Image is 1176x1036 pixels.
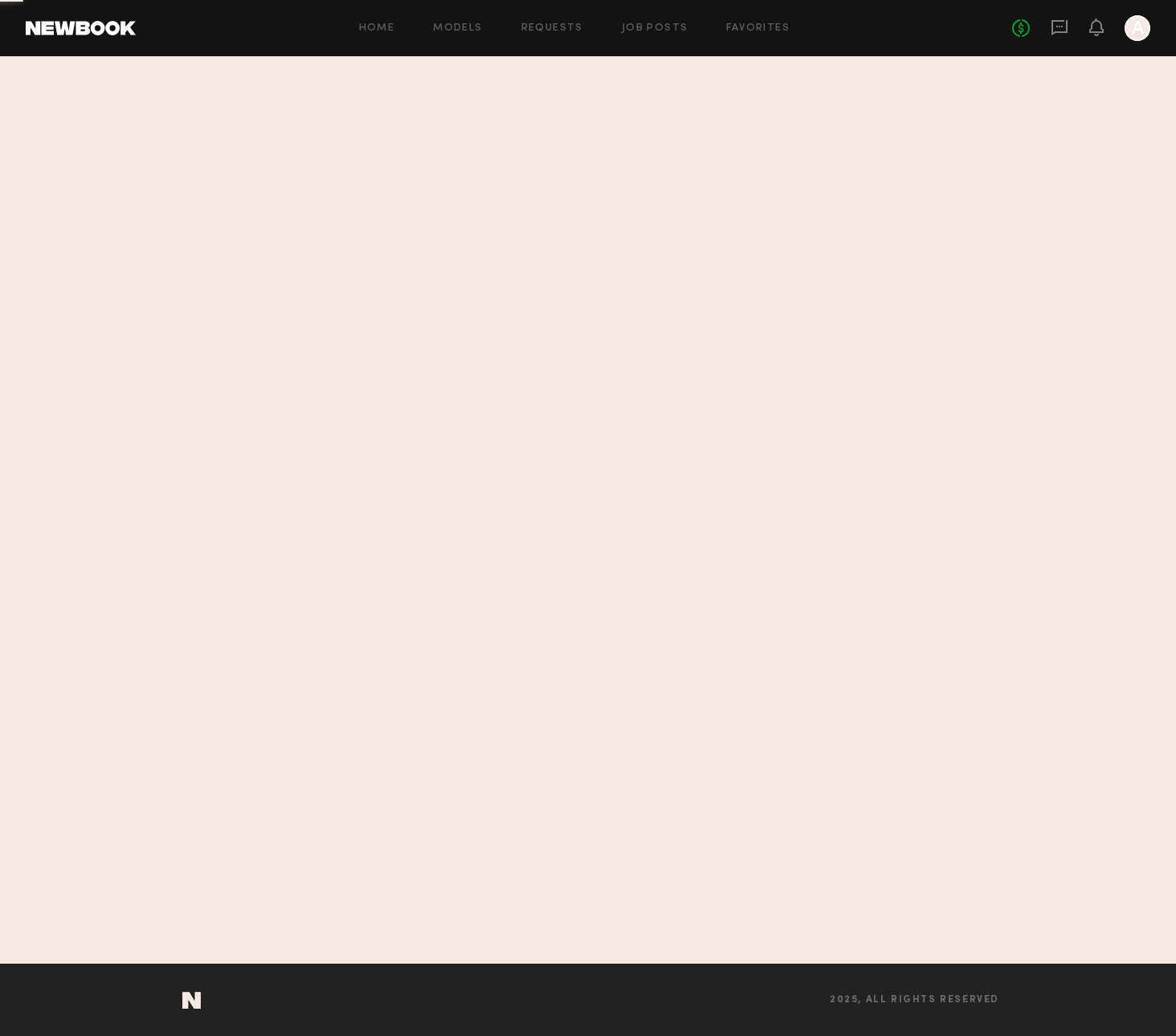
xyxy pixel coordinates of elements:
[830,995,999,1005] span: 2025, all rights reserved
[1125,15,1150,41] a: A
[622,23,688,34] a: Job Posts
[359,23,395,34] a: Home
[726,23,790,34] a: Favorites
[433,23,482,34] a: Models
[521,23,583,34] a: Requests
